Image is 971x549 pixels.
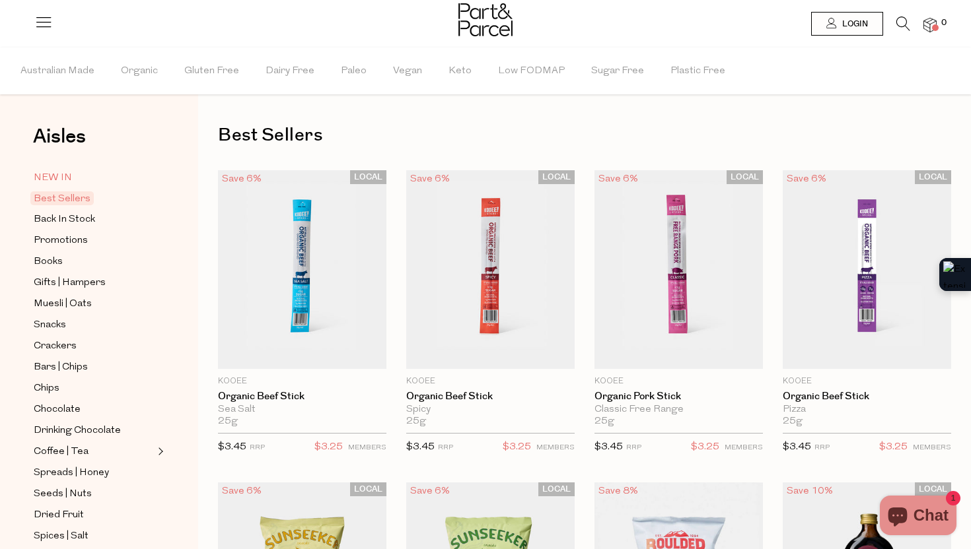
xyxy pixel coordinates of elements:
span: Dairy Free [266,48,314,94]
a: Organic Beef Stick [406,391,575,403]
div: Save 6% [594,170,642,188]
a: Snacks [34,317,154,333]
div: Spicy [406,404,575,416]
span: Chocolate [34,402,81,418]
span: Organic [121,48,158,94]
img: Organic Pork Stick [594,170,763,369]
span: Plastic Free [670,48,725,94]
a: Seeds | Nuts [34,486,154,502]
a: Login [811,12,883,36]
span: LOCAL [350,170,386,184]
span: Bars | Chips [34,360,88,375]
span: Login [839,18,868,30]
img: Extension Icon [943,261,967,288]
div: Save 6% [406,482,454,500]
img: Organic Beef Stick [406,170,575,369]
span: Sugar Free [591,48,644,94]
div: Sea Salt [218,404,386,416]
span: Crackers [34,339,77,354]
span: Low FODMAP [498,48,565,94]
a: Promotions [34,232,154,249]
a: Books [34,253,154,270]
a: NEW IN [34,170,154,186]
span: 25g [783,416,803,428]
a: Organic Beef Stick [218,391,386,403]
span: Promotions [34,233,88,249]
div: Pizza [783,404,951,416]
span: $3.45 [406,442,435,452]
div: Save 6% [783,170,830,188]
a: Gifts | Hampers [34,274,154,291]
a: Chips [34,380,154,397]
div: Save 8% [594,482,642,500]
small: MEMBERS [913,444,951,451]
span: Seeds | Nuts [34,486,92,502]
a: Drinking Chocolate [34,422,154,439]
div: Save 6% [218,170,266,188]
inbox-online-store-chat: Shopify online store chat [876,496,960,538]
a: Spreads | Honey [34,465,154,481]
span: 25g [218,416,238,428]
a: Crackers [34,338,154,354]
span: LOCAL [350,482,386,496]
span: Vegan [393,48,422,94]
span: Australian Made [20,48,94,94]
span: Spices | Salt [34,529,89,544]
span: 0 [938,17,950,29]
span: Dried Fruit [34,507,84,523]
span: Paleo [341,48,367,94]
img: Organic Beef Stick [218,170,386,369]
span: 25g [406,416,426,428]
a: Back In Stock [34,211,154,228]
span: Books [34,254,63,270]
img: Part&Parcel [458,3,513,36]
a: Best Sellers [34,191,154,207]
p: KOOEE [218,375,386,387]
span: Muesli | Oats [34,296,92,312]
span: Gifts | Hampers [34,275,106,291]
small: MEMBERS [725,444,763,451]
span: $3.25 [503,439,531,456]
span: LOCAL [915,170,951,184]
span: NEW IN [34,170,72,186]
span: $3.45 [783,442,811,452]
p: KOOEE [594,375,763,387]
small: RRP [626,444,641,451]
span: Back In Stock [34,212,95,228]
span: 25g [594,416,614,428]
img: Organic Beef Stick [783,170,951,369]
span: Snacks [34,317,66,333]
span: Drinking Chocolate [34,423,121,439]
span: Chips [34,381,59,397]
a: Aisles [33,127,86,160]
span: LOCAL [727,170,763,184]
span: Keto [449,48,472,94]
button: Expand/Collapse Coffee | Tea [155,443,164,459]
div: Save 6% [218,482,266,500]
span: Coffee | Tea [34,444,89,460]
div: Save 6% [406,170,454,188]
span: Gluten Free [184,48,239,94]
span: Spreads | Honey [34,465,109,481]
span: LOCAL [915,482,951,496]
span: Aisles [33,122,86,151]
a: Spices | Salt [34,528,154,544]
span: $3.25 [314,439,343,456]
small: RRP [438,444,453,451]
a: Organic Pork Stick [594,391,763,403]
p: KOOEE [783,375,951,387]
span: LOCAL [538,482,575,496]
small: MEMBERS [536,444,575,451]
small: RRP [250,444,265,451]
span: LOCAL [538,170,575,184]
a: Coffee | Tea [34,443,154,460]
div: Save 10% [783,482,837,500]
a: Dried Fruit [34,507,154,523]
a: Chocolate [34,401,154,418]
small: RRP [814,444,830,451]
p: KOOEE [406,375,575,387]
span: Best Sellers [30,191,94,205]
a: Organic Beef Stick [783,391,951,403]
div: Classic Free Range [594,404,763,416]
span: $3.45 [594,442,623,452]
